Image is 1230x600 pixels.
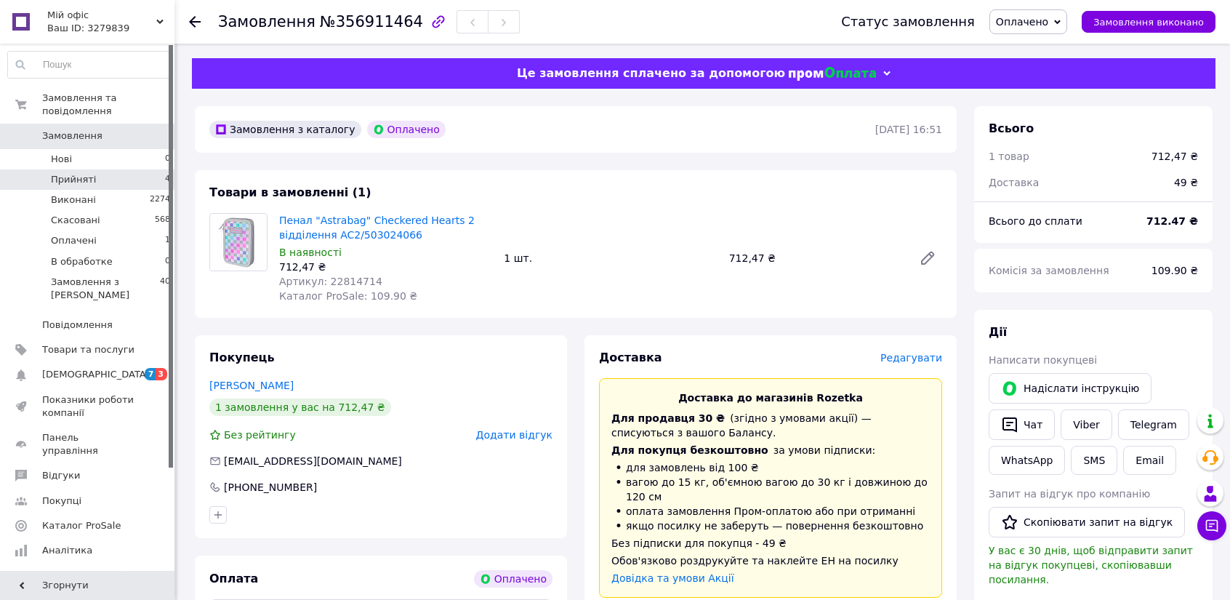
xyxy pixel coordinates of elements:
span: №356911464 [320,13,423,31]
li: вагою до 15 кг, об'ємною вагою до 30 кг і довжиною до 120 см [611,475,930,504]
button: SMS [1071,446,1117,475]
span: Інструменти веб-майстра та SEO [42,569,134,595]
span: Товари та послуги [42,343,134,356]
span: У вас є 30 днів, щоб відправити запит на відгук покупцеві, скопіювавши посилання. [989,545,1193,585]
span: Додати відгук [476,429,552,441]
span: Прийняті [51,173,96,186]
span: 7 [145,368,156,380]
div: Повернутися назад [189,15,201,29]
div: 1 замовлення у вас на 712,47 ₴ [209,399,391,416]
span: 1 [165,234,170,247]
span: 1 товар [989,151,1029,162]
span: Всього до сплати [989,215,1082,227]
span: Покупець [209,351,275,364]
span: Каталог ProSale: 109.90 ₴ [279,290,417,302]
span: [DEMOGRAPHIC_DATA] [42,368,150,381]
div: Оплачено [474,570,552,588]
li: якщо посилку не заберуть — повернення безкоштовно [611,519,930,533]
b: 712.47 ₴ [1146,215,1198,227]
span: Замовлення з [PERSON_NAME] [51,276,160,302]
span: Мій офіс [47,9,156,22]
a: Редагувати [913,244,942,273]
img: Пенал "Astrabag" Checkered Hearts 2 відділення AC2/503024066 [210,214,267,271]
div: Статус замовлення [841,15,975,29]
span: Товари в замовленні (1) [209,185,371,199]
span: Замовлення виконано [1093,17,1204,28]
span: Запит на відгук про компанію [989,488,1150,500]
span: Для продавця 30 ₴ [611,412,725,424]
span: Написати покупцеві [989,354,1097,366]
span: Для покупця безкоштовно [611,444,768,456]
span: 568 [155,214,170,227]
li: оплата замовлення Пром-оплатою або при отриманні [611,504,930,519]
span: [EMAIL_ADDRESS][DOMAIN_NAME] [224,455,402,467]
span: Замовлення [218,13,315,31]
div: 49 ₴ [1165,167,1207,199]
span: 3 [156,368,167,380]
button: Скопіювати запит на відгук [989,507,1185,537]
a: Viber [1061,409,1112,440]
span: 0 [165,255,170,268]
span: Замовлення та повідомлення [42,92,174,118]
button: Email [1123,446,1176,475]
span: Оплачені [51,234,97,247]
span: Комісія за замовлення [989,265,1109,276]
div: 712,47 ₴ [1151,149,1198,164]
span: Оплачено [996,16,1048,28]
a: Довідка та умови Акції [611,572,734,584]
span: Каталог ProSale [42,519,121,532]
span: В обработке [51,255,113,268]
span: Замовлення [42,129,102,143]
button: Чат [989,409,1055,440]
span: Аналітика [42,544,92,557]
span: Всього [989,121,1034,135]
div: Оплачено [367,121,446,138]
div: Без підписки для покупця - 49 ₴ [611,536,930,551]
img: evopay logo [789,67,876,81]
span: Відгуки [42,469,80,482]
button: Замовлення виконано [1082,11,1215,33]
span: Повідомлення [42,319,113,332]
a: Telegram [1118,409,1189,440]
span: Покупці [42,495,81,508]
a: [PERSON_NAME] [209,380,294,391]
span: В наявності [279,247,342,258]
div: [PHONE_NUMBER] [222,480,318,495]
span: Нові [51,153,72,166]
span: Доставка [989,177,1039,188]
span: Скасовані [51,214,100,227]
div: Обов'язково роздрукуйте та наклейте ЕН на посилку [611,553,930,568]
span: Це замовлення сплачено за допомогою [517,66,785,80]
a: WhatsApp [989,446,1065,475]
span: Без рейтингу [224,429,296,441]
div: Замовлення з каталогу [209,121,361,138]
time: [DATE] 16:51 [875,124,942,135]
div: 712,47 ₴ [279,260,492,274]
span: Дії [989,325,1007,339]
div: за умови підписки: [611,443,930,457]
span: Доставка до магазинів Rozetka [678,392,863,404]
li: для замовлень від 100 ₴ [611,460,930,475]
span: 4 [165,173,170,186]
span: 109.90 ₴ [1151,265,1198,276]
div: Ваш ID: 3279839 [47,22,174,35]
span: Доставка [599,351,662,364]
span: Редагувати [880,352,942,364]
span: Артикул: 22814714 [279,276,382,287]
span: 2274 [150,193,170,207]
a: Пенал "Astrabag" Checkered Hearts 2 відділення AC2/503024066 [279,215,475,241]
span: Оплата [209,572,258,585]
span: 0 [165,153,170,166]
span: Показники роботи компанії [42,393,134,420]
button: Чат з покупцем [1197,511,1226,540]
div: 712,47 ₴ [723,248,907,268]
button: Надіслати інструкцію [989,373,1151,404]
div: (згідно з умовами акції) — списуються з вашого Балансу. [611,411,930,440]
span: 40 [160,276,170,302]
div: 1 шт. [498,248,723,268]
span: Панель управління [42,431,134,457]
span: Виконані [51,193,96,207]
input: Пошук [8,52,171,78]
